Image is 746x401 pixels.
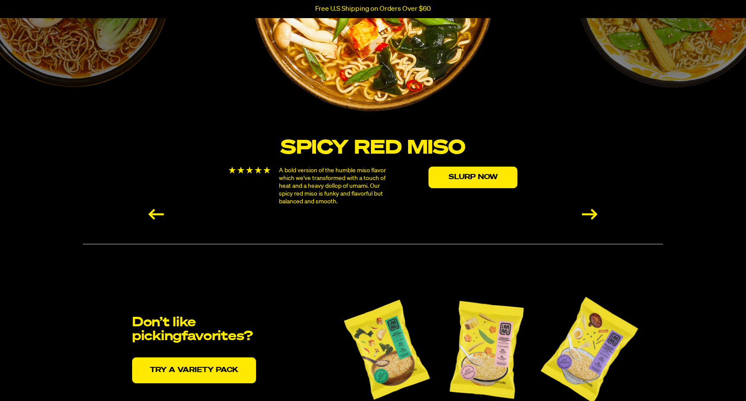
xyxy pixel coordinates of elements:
p: Free U.S Shipping on Orders Over $60 [315,5,431,13]
h2: Don’t like picking favorites? [132,316,270,344]
a: Slurp Now [429,167,518,188]
h3: Spicy Red Miso [223,139,523,158]
div: Previous slide [149,209,164,220]
p: A bold version of the humble miso flavor which we've transformed with a touch of heat and a heavy... [279,167,392,205]
a: Try a variety pack [132,357,256,383]
div: Next slide [582,209,597,220]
